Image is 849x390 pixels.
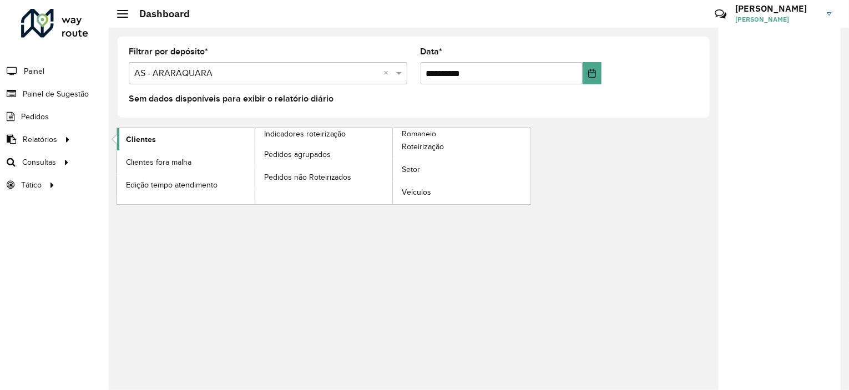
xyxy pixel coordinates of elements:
[264,149,331,160] span: Pedidos agrupados
[735,3,818,14] h3: [PERSON_NAME]
[709,2,732,26] a: Contato Rápido
[255,166,393,188] a: Pedidos não Roteirizados
[255,128,531,204] a: Romaneio
[117,128,255,150] a: Clientes
[21,179,42,191] span: Tático
[402,141,444,153] span: Roteirização
[117,151,255,173] a: Clientes fora malha
[129,45,208,58] label: Filtrar por depósito
[264,128,346,140] span: Indicadores roteirização
[23,134,57,145] span: Relatórios
[24,65,44,77] span: Painel
[23,88,89,100] span: Painel de Sugestão
[402,186,431,198] span: Veículos
[421,45,443,58] label: Data
[117,128,393,204] a: Indicadores roteirização
[255,143,393,165] a: Pedidos agrupados
[126,156,191,168] span: Clientes fora malha
[384,67,393,80] span: Clear all
[126,179,218,191] span: Edição tempo atendimento
[128,8,190,20] h2: Dashboard
[129,92,333,105] label: Sem dados disponíveis para exibir o relatório diário
[402,128,436,140] span: Romaneio
[393,181,530,204] a: Veículos
[21,111,49,123] span: Pedidos
[393,136,530,158] a: Roteirização
[583,62,602,84] button: Choose Date
[22,156,56,168] span: Consultas
[117,174,255,196] a: Edição tempo atendimento
[735,14,818,24] span: [PERSON_NAME]
[264,171,352,183] span: Pedidos não Roteirizados
[393,159,530,181] a: Setor
[402,164,420,175] span: Setor
[126,134,156,145] span: Clientes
